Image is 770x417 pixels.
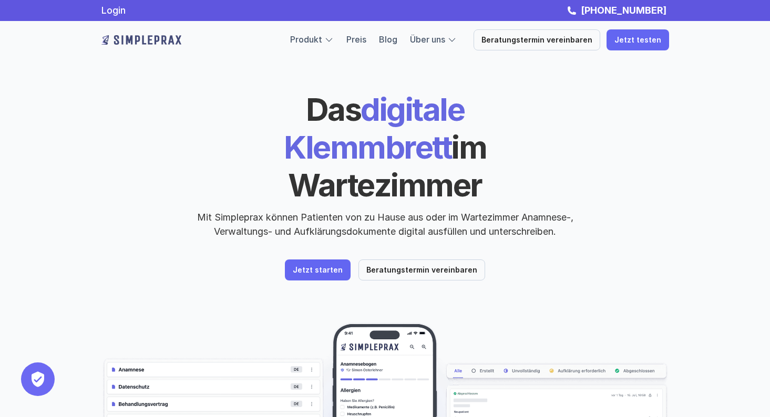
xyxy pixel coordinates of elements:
a: Blog [379,34,397,45]
p: Jetzt testen [614,36,661,45]
a: Beratungstermin vereinbaren [358,259,485,280]
a: Beratungstermin vereinbaren [474,29,600,50]
a: Über uns [410,34,445,45]
p: Jetzt starten [293,266,343,275]
a: Produkt [290,34,322,45]
p: Beratungstermin vereinbaren [481,36,592,45]
span: im Wartezimmer [288,128,492,204]
a: Jetzt testen [607,29,669,50]
a: Jetzt starten [285,259,351,280]
h1: digitale Klemmbrett [204,90,567,204]
p: Mit Simpleprax können Patienten von zu Hause aus oder im Wartezimmer Anamnese-, Verwaltungs- und ... [188,210,582,238]
strong: [PHONE_NUMBER] [581,5,666,16]
a: Preis [346,34,366,45]
p: Beratungstermin vereinbaren [366,266,477,275]
a: [PHONE_NUMBER] [578,5,669,16]
span: Das [306,90,361,128]
a: Login [101,5,126,16]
